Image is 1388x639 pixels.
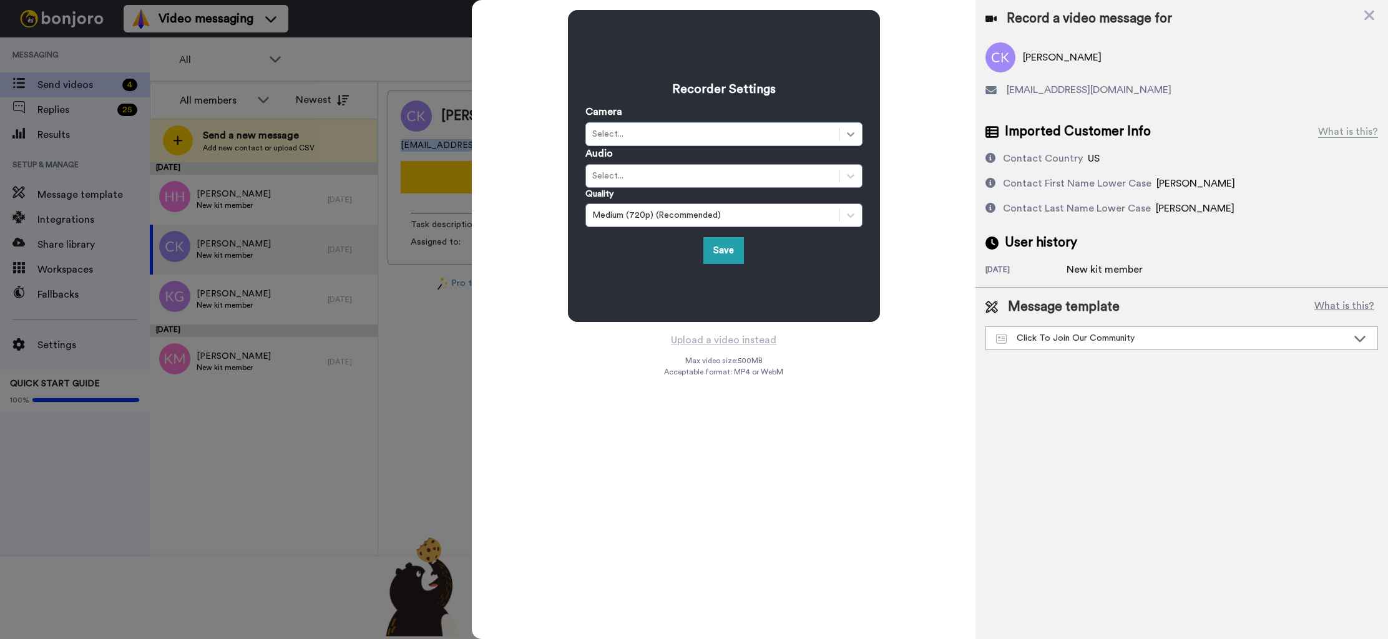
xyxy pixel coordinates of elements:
[1005,233,1077,252] span: User history
[703,237,744,264] button: Save
[1067,262,1143,277] div: New kit member
[1007,82,1171,97] span: [EMAIL_ADDRESS][DOMAIN_NAME]
[54,37,222,86] div: From the whole team and myself, thank you so much for staying with us for a whole year.
[996,332,1347,344] div: Click To Join Our Community
[1005,122,1151,141] span: Imported Customer Info
[1156,178,1235,188] span: [PERSON_NAME]
[1008,298,1120,316] span: Message template
[996,334,1007,344] img: Message-temps.svg
[54,176,222,187] p: Message from Grant, sent 2w ago
[54,19,222,32] div: Hey [PERSON_NAME],
[585,188,613,200] label: Quality
[1156,203,1234,213] span: [PERSON_NAME]
[1318,124,1378,139] div: What is this?
[585,146,613,161] label: Audio
[54,93,222,168] iframe: vimeo
[1311,298,1378,316] button: What is this?
[57,38,171,48] b: HAPPY ANNIVERSARY!!
[685,356,763,366] span: Max video size: 500 MB
[585,104,622,119] label: Camera
[1088,154,1100,163] span: US
[28,22,48,42] img: Profile image for Grant
[1003,176,1151,191] div: Contact First Name Lower Case
[1003,151,1083,166] div: Contact Country
[664,367,783,377] span: Acceptable format: MP4 or WebM
[54,19,222,174] div: Message content
[667,332,780,348] button: Upload a video instead
[592,209,833,222] div: Medium (720p) (Recommended)
[1003,201,1151,216] div: Contact Last Name Lower Case
[592,128,833,140] div: Select...
[19,11,231,195] div: message notification from Grant, 2w ago. Hey Anna, HAPPY ANNIVERSARY!! From the whole team and my...
[985,265,1067,277] div: [DATE]
[585,80,863,98] h3: Recorder Settings
[592,170,833,182] div: Select...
